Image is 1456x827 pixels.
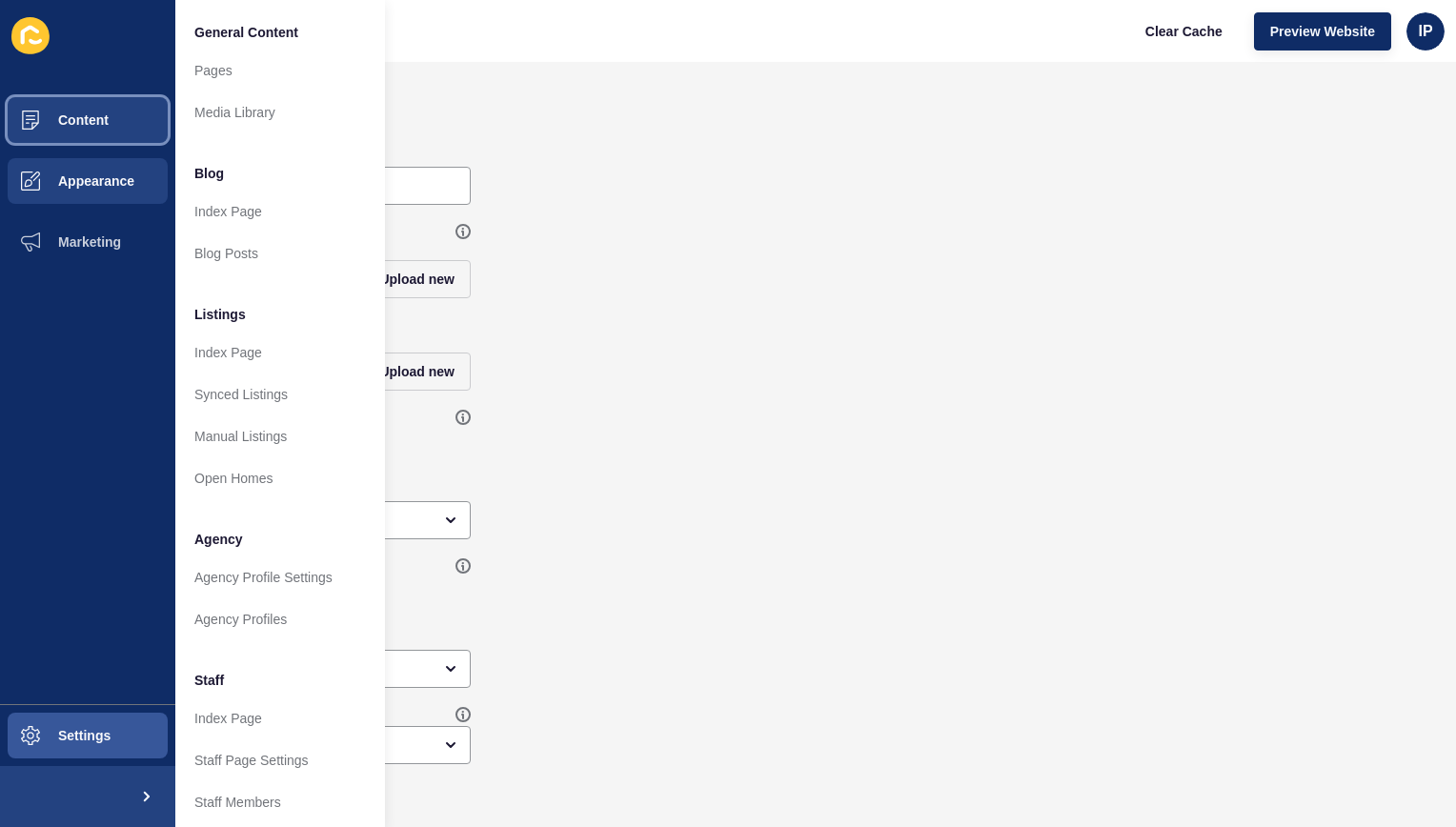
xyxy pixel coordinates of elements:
[194,164,224,183] span: Blog
[379,270,455,289] span: Upload new
[1129,12,1239,50] button: Clear Cache
[175,415,385,457] a: Manual Listings
[175,91,385,133] a: Media Library
[175,232,385,274] a: Blog Posts
[175,332,385,373] a: Index Page
[175,556,385,598] a: Agency Profile Settings
[175,373,385,415] a: Synced Listings
[175,739,385,781] a: Staff Page Settings
[175,191,385,232] a: Index Page
[175,50,385,91] a: Pages
[1145,22,1223,41] span: Clear Cache
[379,362,455,381] span: Upload new
[194,23,298,42] span: General Content
[1418,22,1432,41] span: IP
[194,530,243,549] span: Agency
[1270,22,1375,41] span: Preview Website
[194,671,224,690] span: Staff
[363,353,471,391] button: Upload new
[175,697,385,739] a: Index Page
[194,305,246,324] span: Listings
[175,457,385,499] a: Open Homes
[363,260,471,298] button: Upload new
[1254,12,1391,50] button: Preview Website
[175,781,385,823] a: Staff Members
[175,598,385,640] a: Agency Profiles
